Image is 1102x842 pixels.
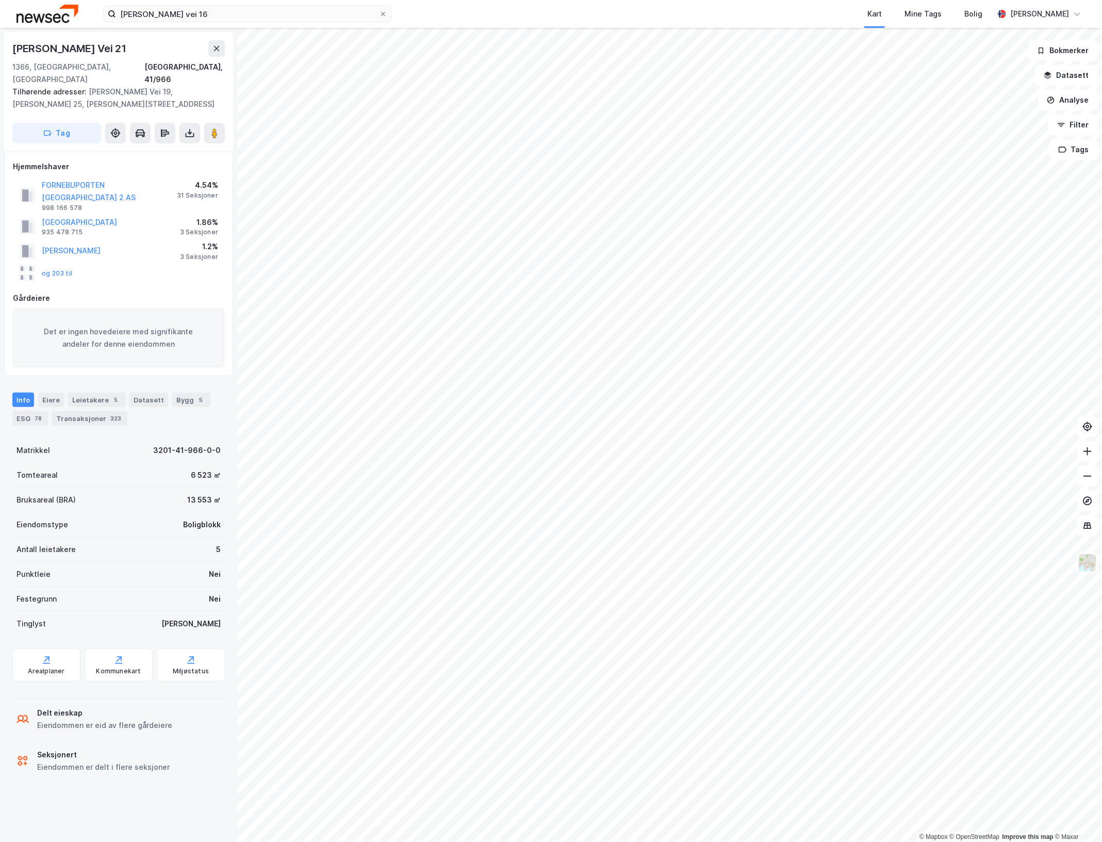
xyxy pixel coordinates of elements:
[153,444,221,457] div: 3201-41-966-0-0
[919,833,948,840] a: Mapbox
[867,8,882,20] div: Kart
[904,8,942,20] div: Mine Tags
[209,593,221,605] div: Nei
[17,444,50,457] div: Matrikkel
[17,469,58,481] div: Tomteareal
[177,191,218,200] div: 31 Seksjoner
[17,618,46,630] div: Tinglyst
[177,179,218,191] div: 4.54%
[1050,792,1102,842] div: Kontrollprogram for chat
[37,761,170,773] div: Eiendommen er delt i flere seksjoner
[37,719,172,732] div: Eiendommen er eid av flere gårdeiere
[173,667,209,675] div: Miljøstatus
[17,519,68,531] div: Eiendomstype
[1038,90,1098,110] button: Analyse
[17,543,76,556] div: Antall leietakere
[32,413,44,424] div: 78
[183,519,221,531] div: Boligblokk
[37,749,170,761] div: Seksjonert
[216,543,221,556] div: 5
[1010,8,1069,20] div: [PERSON_NAME]
[17,5,78,23] img: newsec-logo.f6e21ccffca1b3a03d2d.png
[13,292,224,304] div: Gårdeiere
[180,228,218,236] div: 3 Seksjoner
[161,618,221,630] div: [PERSON_NAME]
[1078,553,1097,573] img: Z
[1048,115,1098,135] button: Filter
[111,395,121,405] div: 5
[1035,65,1098,86] button: Datasett
[17,494,76,506] div: Bruksareal (BRA)
[12,61,144,86] div: 1366, [GEOGRAPHIC_DATA], [GEOGRAPHIC_DATA]
[12,86,217,110] div: [PERSON_NAME] Vei 19, [PERSON_NAME] 25, [PERSON_NAME][STREET_ADDRESS]
[17,568,51,580] div: Punktleie
[38,393,64,407] div: Eiere
[180,216,218,229] div: 1.86%
[17,593,57,605] div: Festegrunn
[108,413,123,424] div: 323
[1028,40,1098,61] button: Bokmerker
[12,40,128,57] div: [PERSON_NAME] Vei 21
[191,469,221,481] div: 6 523 ㎡
[12,87,89,96] span: Tilhørende adresser:
[950,833,1000,840] a: OpenStreetMap
[964,8,982,20] div: Bolig
[68,393,125,407] div: Leietakere
[129,393,168,407] div: Datasett
[12,411,48,426] div: ESG
[13,160,224,173] div: Hjemmelshaver
[42,204,82,212] div: 998 166 578
[116,6,379,22] input: Søk på adresse, matrikkel, gårdeiere, leietakere eller personer
[196,395,206,405] div: 5
[144,61,225,86] div: [GEOGRAPHIC_DATA], 41/966
[187,494,221,506] div: 13 553 ㎡
[1050,139,1098,160] button: Tags
[42,228,83,236] div: 935 478 715
[180,240,218,253] div: 1.2%
[1002,833,1054,840] a: Improve this map
[1050,792,1102,842] iframe: Chat Widget
[209,568,221,580] div: Nei
[52,411,127,426] div: Transaksjoner
[96,667,141,675] div: Kommunekart
[172,393,210,407] div: Bygg
[12,123,101,143] button: Tag
[37,707,172,719] div: Delt eieskap
[12,393,34,407] div: Info
[13,309,224,367] div: Det er ingen hovedeiere med signifikante andeler for denne eiendommen
[180,253,218,261] div: 3 Seksjoner
[28,667,64,675] div: Arealplaner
